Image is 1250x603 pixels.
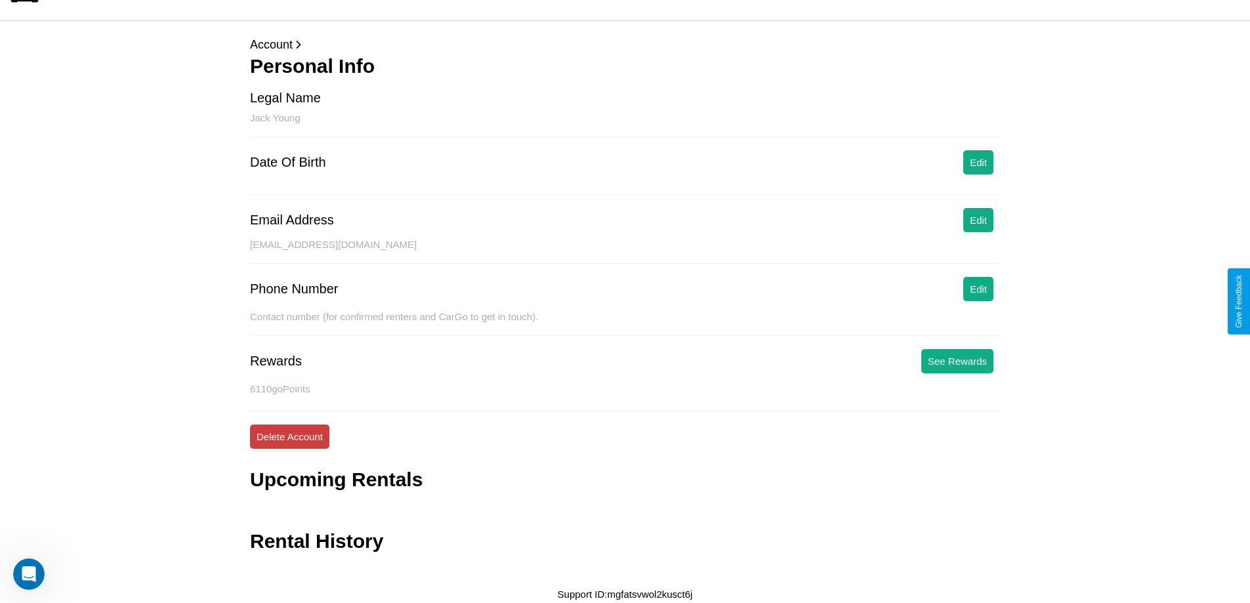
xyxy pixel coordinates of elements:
[963,277,993,301] button: Edit
[250,530,383,552] h3: Rental History
[250,155,326,170] div: Date Of Birth
[250,91,321,106] div: Legal Name
[1234,275,1243,328] div: Give Feedback
[250,34,1000,55] p: Account
[921,349,993,373] button: See Rewards
[963,150,993,175] button: Edit
[13,558,45,590] iframe: Intercom live chat
[250,380,1000,398] p: 6110 goPoints
[250,112,1000,137] div: Jack Young
[250,354,302,369] div: Rewards
[558,585,693,603] p: Support ID: mgfatsvwol2kusct6j
[250,239,1000,264] div: [EMAIL_ADDRESS][DOMAIN_NAME]
[250,281,339,297] div: Phone Number
[250,213,334,228] div: Email Address
[250,311,1000,336] div: Contact number (for confirmed renters and CarGo to get in touch).
[250,468,423,491] h3: Upcoming Rentals
[250,425,329,449] button: Delete Account
[250,55,1000,77] h3: Personal Info
[963,208,993,232] button: Edit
